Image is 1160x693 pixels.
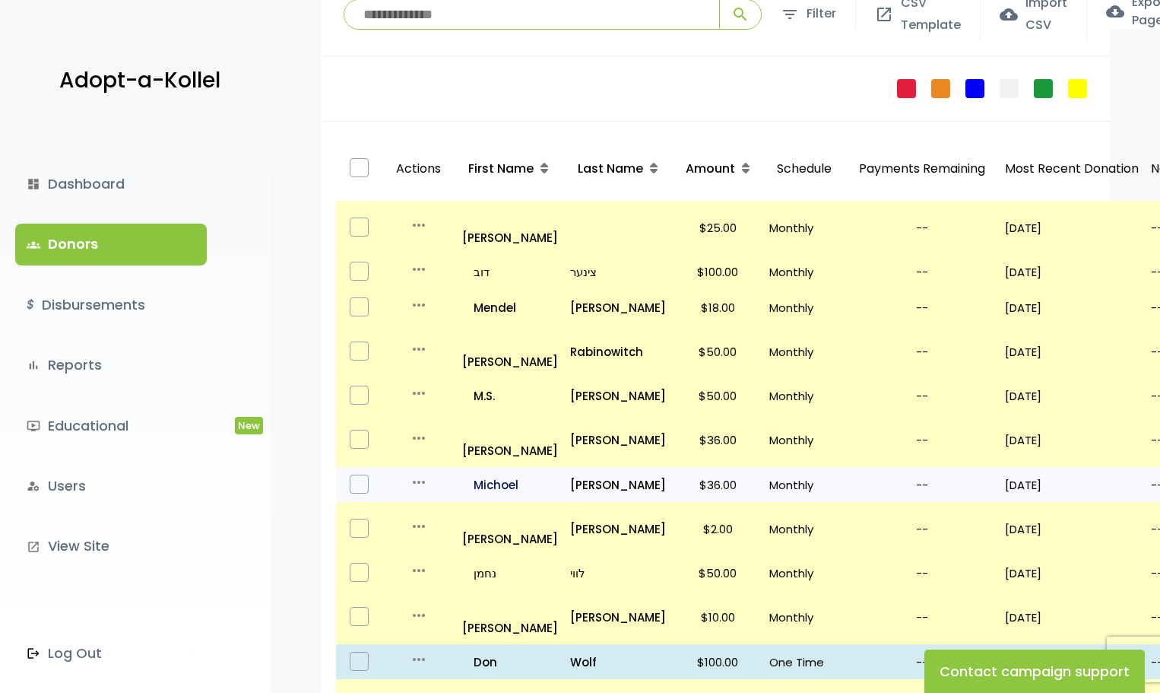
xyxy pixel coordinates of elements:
[851,563,993,583] p: --
[686,160,735,177] span: Amount
[1005,262,1139,282] p: [DATE]
[570,386,666,406] p: [PERSON_NAME]
[851,430,993,450] p: --
[1005,475,1139,495] p: [DATE]
[27,294,34,316] i: $
[851,652,993,672] p: --
[570,297,666,318] a: [PERSON_NAME]
[462,563,558,583] a: נחמן
[27,419,40,433] i: ondemand_video
[462,262,558,282] p: דוב
[769,563,839,583] p: Monthly
[462,386,558,406] p: M.S.
[570,430,666,450] a: [PERSON_NAME]
[235,417,263,434] span: New
[678,262,757,282] p: $100.00
[1005,158,1139,180] p: Most Recent Donation
[570,607,666,628] a: [PERSON_NAME]
[1005,519,1139,539] p: [DATE]
[851,143,993,196] p: Payments Remaining
[851,607,993,628] p: --
[851,386,993,406] p: --
[410,606,428,625] i: more_horiz
[15,345,207,386] a: bar_chartReports
[15,633,207,674] a: Log Out
[570,563,666,583] a: לווי
[52,44,220,118] a: Adopt-a-Kollel
[462,475,558,495] p: Michoel
[462,420,558,461] a: [PERSON_NAME]
[570,342,666,362] a: Rabinowitch
[769,607,839,628] p: Monthly
[27,479,40,493] i: manage_accounts
[462,652,558,672] a: Don
[769,652,839,672] p: One Time
[1005,342,1139,362] p: [DATE]
[769,342,839,362] p: Monthly
[851,297,993,318] p: --
[410,296,428,314] i: more_horiz
[851,218,993,238] p: --
[570,519,666,539] a: [PERSON_NAME]
[851,475,993,495] p: --
[15,224,207,265] a: groupsDonors
[15,405,207,447] a: ondemand_videoEducationalNew
[851,519,993,539] p: --
[1000,5,1018,24] span: cloud_upload
[769,386,839,406] p: Monthly
[410,650,428,669] i: more_horiz
[578,160,643,177] span: Last Name
[410,561,428,580] i: more_horiz
[462,297,558,318] a: Mendel
[570,475,666,495] a: [PERSON_NAME]
[678,430,757,450] p: $36.00
[1005,386,1139,406] p: [DATE]
[462,331,558,372] a: [PERSON_NAME]
[570,652,666,672] p: Wolf
[678,652,757,672] p: $100.00
[851,342,993,362] p: --
[1005,430,1139,450] p: [DATE]
[1005,218,1139,238] p: [DATE]
[462,597,558,638] a: [PERSON_NAME]
[410,384,428,402] i: more_horiz
[15,526,207,567] a: launchView Site
[15,466,207,507] a: manage_accountsUsers
[678,563,757,583] p: $50.00
[875,5,893,24] span: open_in_new
[678,475,757,495] p: $36.00
[678,218,757,238] p: $25.00
[1005,563,1139,583] p: [DATE]
[27,238,40,252] span: groups
[678,519,757,539] p: $2.00
[769,218,839,238] p: Monthly
[769,262,839,282] p: Monthly
[15,164,207,205] a: dashboardDashboard
[59,62,220,100] p: Adopt-a-Kollel
[781,5,799,24] span: filter_list
[851,262,993,282] p: --
[410,429,428,447] i: more_horiz
[462,207,558,248] a: [PERSON_NAME]
[468,160,534,177] span: First Name
[27,358,40,372] i: bar_chart
[1005,297,1139,318] p: [DATE]
[410,517,428,536] i: more_horiz
[769,519,839,539] p: Monthly
[410,340,428,358] i: more_horiz
[410,473,428,491] i: more_horiz
[807,3,836,25] span: Filter
[462,508,558,549] a: [PERSON_NAME]
[678,297,757,318] p: $18.00
[769,297,839,318] p: Monthly
[678,386,757,406] p: $50.00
